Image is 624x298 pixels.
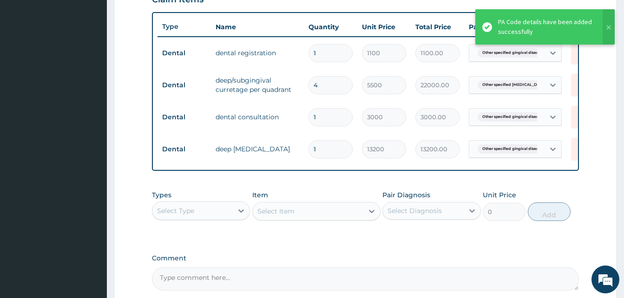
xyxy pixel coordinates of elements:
[158,77,211,94] td: Dental
[478,80,558,90] span: Other specified [MEDICAL_DATA] di...
[478,144,546,154] span: Other specified gingival disea...
[382,190,430,200] label: Pair Diagnosis
[464,18,566,36] th: Pair Diagnosis
[5,199,177,232] textarea: Type your message and hit 'Enter'
[158,141,211,158] td: Dental
[54,90,128,183] span: We're online!
[48,52,156,64] div: Chat with us now
[152,5,175,27] div: Minimize live chat window
[411,18,464,36] th: Total Price
[498,17,594,37] div: PA Code details have been added successfully
[483,190,516,200] label: Unit Price
[528,202,571,221] button: Add
[357,18,411,36] th: Unit Price
[478,112,546,122] span: Other specified gingival disea...
[158,109,211,126] td: Dental
[152,254,579,262] label: Comment
[478,48,546,58] span: Other specified gingival disea...
[252,190,268,200] label: Item
[211,108,304,126] td: dental consultation
[17,46,38,70] img: d_794563401_company_1708531726252_794563401
[388,206,442,215] div: Select Diagnosis
[211,140,304,158] td: deep [MEDICAL_DATA]
[211,18,304,36] th: Name
[158,45,211,62] td: Dental
[158,18,211,35] th: Type
[211,44,304,62] td: dental registration
[152,191,171,199] label: Types
[211,71,304,99] td: deep/subgingival curretage per quadrant
[157,206,194,215] div: Select Type
[304,18,357,36] th: Quantity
